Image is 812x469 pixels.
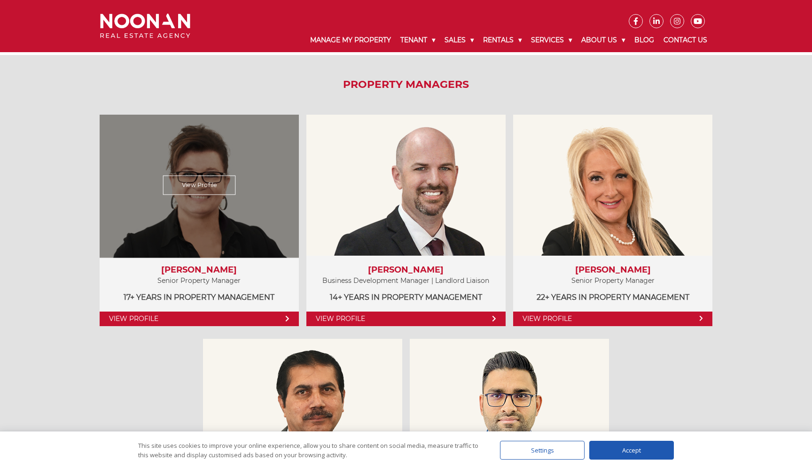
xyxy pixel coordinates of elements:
a: View Profile [306,312,506,326]
a: Contact Us [659,28,712,52]
a: View Profile [100,312,299,326]
p: Senior Property Manager [523,275,703,287]
p: Senior Property Manager [109,275,289,287]
a: Sales [440,28,478,52]
a: Services [526,28,577,52]
a: About Us [577,28,630,52]
p: 17+ years in Property Management [109,291,289,303]
div: Accept [589,441,674,460]
h3: [PERSON_NAME] [316,265,496,275]
a: Manage My Property [305,28,396,52]
img: Noonan Real Estate Agency [100,14,190,39]
a: View Profile [513,312,712,326]
p: 14+ years in Property Management [316,291,496,303]
p: 22+ years in Property Management [523,291,703,303]
a: Tenant [396,28,440,52]
a: Rentals [478,28,526,52]
p: Business Development Manager | Landlord Liaison [316,275,496,287]
a: Blog [630,28,659,52]
div: This site uses cookies to improve your online experience, allow you to share content on social me... [138,441,481,460]
div: Settings [500,441,585,460]
h2: Property Managers [93,78,719,91]
h3: [PERSON_NAME] [109,265,289,275]
a: View Profile [163,175,235,195]
h3: [PERSON_NAME] [523,265,703,275]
